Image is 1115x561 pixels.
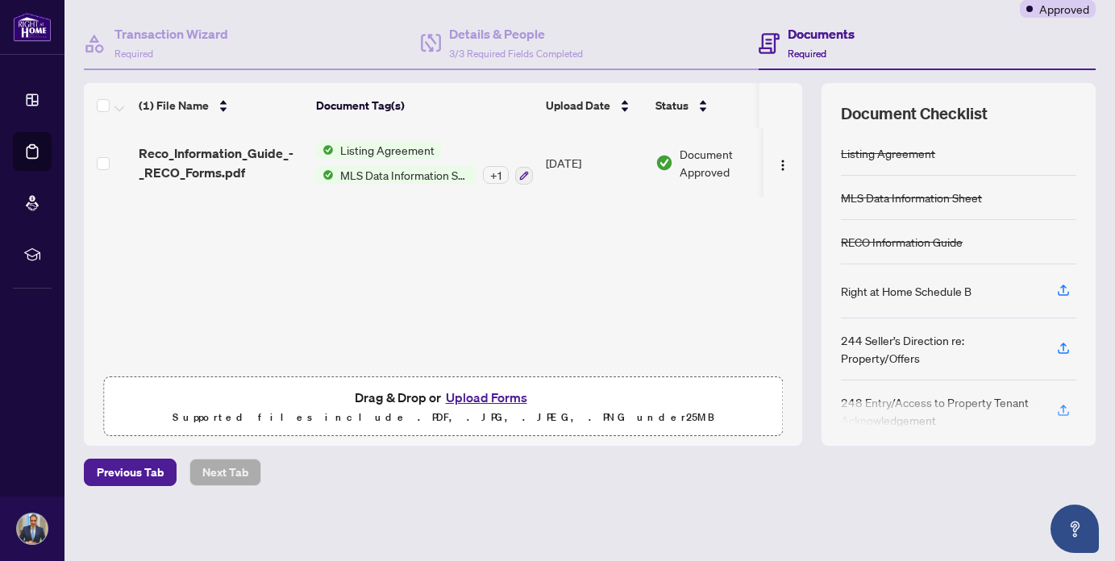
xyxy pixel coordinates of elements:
[139,97,209,114] span: (1) File Name
[539,83,649,128] th: Upload Date
[114,408,772,427] p: Supported files include .PDF, .JPG, .JPEG, .PNG under 25 MB
[788,48,826,60] span: Required
[84,459,177,486] button: Previous Tab
[788,24,855,44] h4: Documents
[334,141,441,159] span: Listing Agreement
[316,141,533,185] button: Status IconListing AgreementStatus IconMLS Data Information Sheet+1
[841,144,935,162] div: Listing Agreement
[655,154,673,172] img: Document Status
[483,166,509,184] div: + 1
[114,24,228,44] h4: Transaction Wizard
[776,159,789,172] img: Logo
[97,459,164,485] span: Previous Tab
[680,145,780,181] span: Document Approved
[189,459,261,486] button: Next Tab
[841,102,988,125] span: Document Checklist
[334,166,476,184] span: MLS Data Information Sheet
[316,141,334,159] img: Status Icon
[355,387,532,408] span: Drag & Drop or
[649,83,786,128] th: Status
[770,150,796,176] button: Logo
[841,282,971,300] div: Right at Home Schedule B
[449,24,583,44] h4: Details & People
[132,83,310,128] th: (1) File Name
[114,48,153,60] span: Required
[17,513,48,544] img: Profile Icon
[104,377,782,437] span: Drag & Drop orUpload FormsSupported files include .PDF, .JPG, .JPEG, .PNG under25MB
[316,166,334,184] img: Status Icon
[841,233,963,251] div: RECO Information Guide
[310,83,539,128] th: Document Tag(s)
[13,12,52,42] img: logo
[546,97,610,114] span: Upload Date
[449,48,583,60] span: 3/3 Required Fields Completed
[139,143,303,182] span: Reco_Information_Guide_-_RECO_Forms.pdf
[539,128,649,197] td: [DATE]
[841,331,1038,367] div: 244 Seller’s Direction re: Property/Offers
[441,387,532,408] button: Upload Forms
[655,97,689,114] span: Status
[841,393,1038,429] div: 248 Entry/Access to Property Tenant Acknowledgement
[841,189,982,206] div: MLS Data Information Sheet
[1051,505,1099,553] button: Open asap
